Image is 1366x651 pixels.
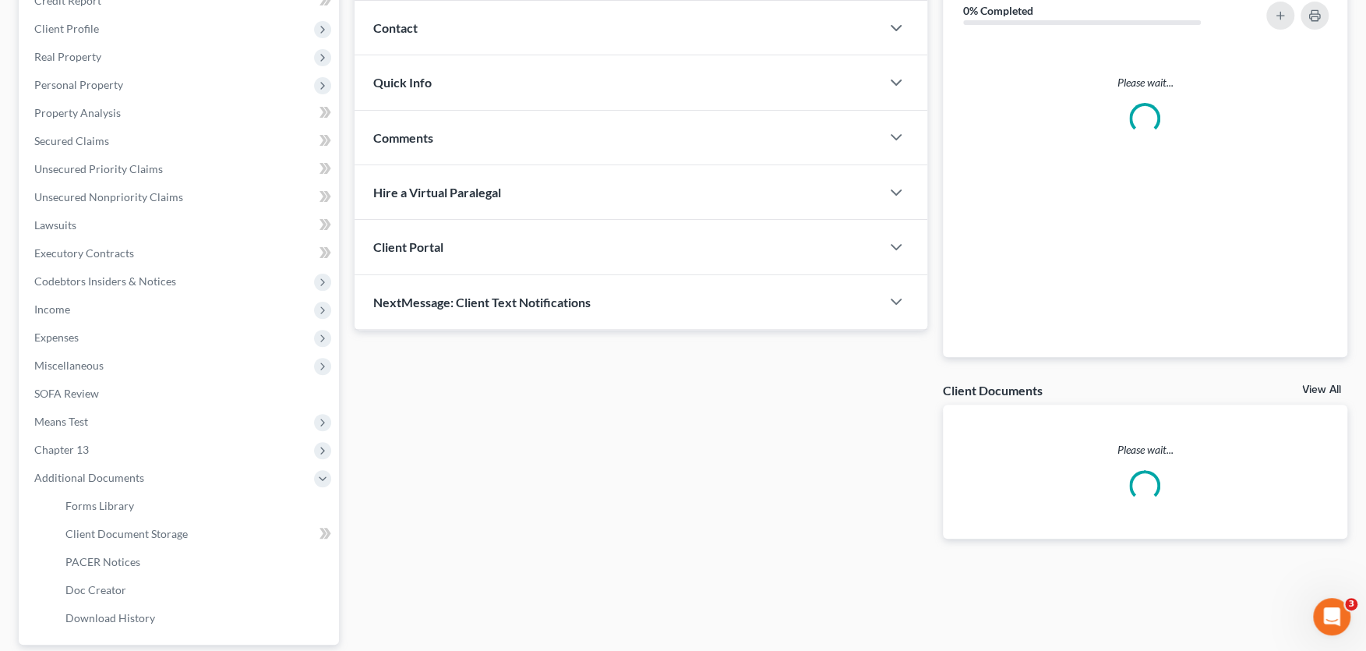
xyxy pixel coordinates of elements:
[373,239,443,254] span: Client Portal
[34,415,88,428] span: Means Test
[373,295,591,310] span: NextMessage: Client Text Notifications
[34,274,176,288] span: Codebtors Insiders & Notices
[963,4,1033,17] strong: 0% Completed
[1302,384,1341,395] a: View All
[53,492,339,520] a: Forms Library
[943,442,1347,458] p: Please wait...
[22,99,339,127] a: Property Analysis
[53,520,339,548] a: Client Document Storage
[1313,598,1350,635] iframe: Intercom live chat
[34,218,76,232] span: Lawsuits
[1345,598,1357,610] span: 3
[53,576,339,604] a: Doc Creator
[34,134,109,147] span: Secured Claims
[34,246,134,260] span: Executory Contracts
[34,471,144,484] span: Additional Documents
[943,382,1043,398] div: Client Documents
[22,155,339,183] a: Unsecured Priority Claims
[65,583,126,596] span: Doc Creator
[34,162,163,175] span: Unsecured Priority Claims
[65,555,140,568] span: PACER Notices
[65,499,134,512] span: Forms Library
[34,106,121,119] span: Property Analysis
[373,20,418,35] span: Contact
[34,443,89,456] span: Chapter 13
[34,78,123,91] span: Personal Property
[22,183,339,211] a: Unsecured Nonpriority Claims
[34,359,104,372] span: Miscellaneous
[373,75,432,90] span: Quick Info
[22,380,339,408] a: SOFA Review
[34,50,101,63] span: Real Property
[34,331,79,344] span: Expenses
[53,548,339,576] a: PACER Notices
[34,190,183,203] span: Unsecured Nonpriority Claims
[34,303,70,316] span: Income
[65,611,155,624] span: Download History
[34,22,99,35] span: Client Profile
[53,604,339,632] a: Download History
[34,387,99,400] span: SOFA Review
[22,127,339,155] a: Secured Claims
[373,130,433,145] span: Comments
[373,185,501,200] span: Hire a Virtual Paralegal
[955,75,1335,90] p: Please wait...
[65,527,188,540] span: Client Document Storage
[22,211,339,239] a: Lawsuits
[22,239,339,267] a: Executory Contracts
